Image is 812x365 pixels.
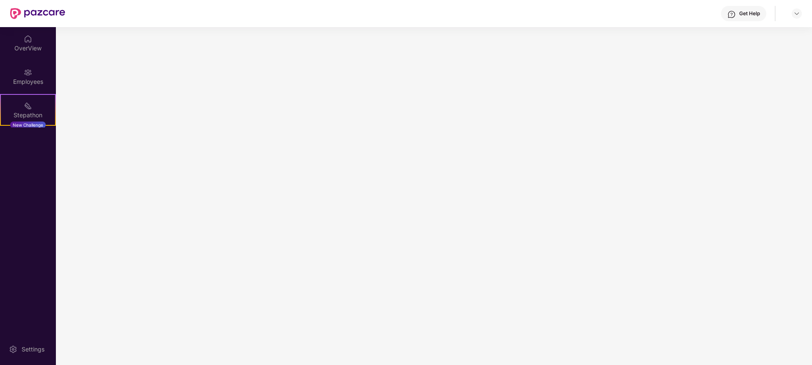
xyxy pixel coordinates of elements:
[10,122,46,128] div: New Challenge
[24,68,32,77] img: svg+xml;base64,PHN2ZyBpZD0iRW1wbG95ZWVzIiB4bWxucz0iaHR0cDovL3d3dy53My5vcmcvMjAwMC9zdmciIHdpZHRoPS...
[1,111,55,119] div: Stepathon
[9,345,17,354] img: svg+xml;base64,PHN2ZyBpZD0iU2V0dGluZy0yMHgyMCIgeG1sbnM9Imh0dHA6Ly93d3cudzMub3JnLzIwMDAvc3ZnIiB3aW...
[739,10,760,17] div: Get Help
[10,8,65,19] img: New Pazcare Logo
[24,102,32,110] img: svg+xml;base64,PHN2ZyB4bWxucz0iaHR0cDovL3d3dy53My5vcmcvMjAwMC9zdmciIHdpZHRoPSIyMSIgaGVpZ2h0PSIyMC...
[19,345,47,354] div: Settings
[24,35,32,43] img: svg+xml;base64,PHN2ZyBpZD0iSG9tZSIgeG1sbnM9Imh0dHA6Ly93d3cudzMub3JnLzIwMDAvc3ZnIiB3aWR0aD0iMjAiIG...
[793,10,800,17] img: svg+xml;base64,PHN2ZyBpZD0iRHJvcGRvd24tMzJ4MzIiIHhtbG5zPSJodHRwOi8vd3d3LnczLm9yZy8yMDAwL3N2ZyIgd2...
[727,10,736,19] img: svg+xml;base64,PHN2ZyBpZD0iSGVscC0zMngzMiIgeG1sbnM9Imh0dHA6Ly93d3cudzMub3JnLzIwMDAvc3ZnIiB3aWR0aD...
